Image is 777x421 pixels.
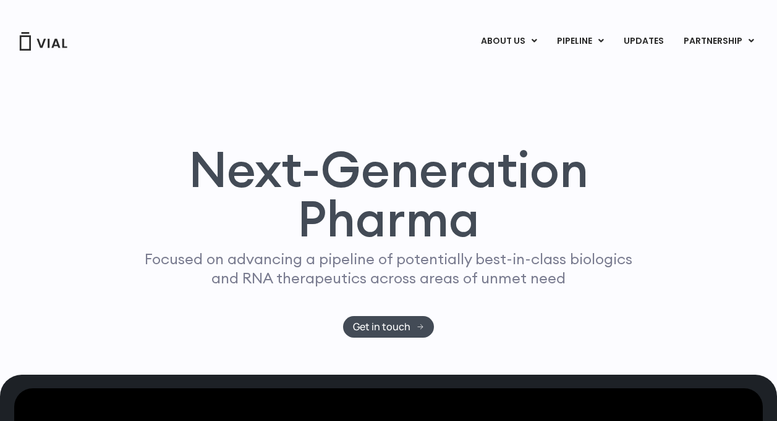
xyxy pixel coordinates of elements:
[353,322,410,331] span: Get in touch
[674,31,764,52] a: PARTNERSHIPMenu Toggle
[471,31,546,52] a: ABOUT USMenu Toggle
[547,31,613,52] a: PIPELINEMenu Toggle
[614,31,673,52] a: UPDATES
[19,32,68,51] img: Vial Logo
[343,316,434,338] a: Get in touch
[121,144,656,243] h1: Next-Generation Pharma
[140,249,638,288] p: Focused on advancing a pipeline of potentially best-in-class biologics and RNA therapeutics acros...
